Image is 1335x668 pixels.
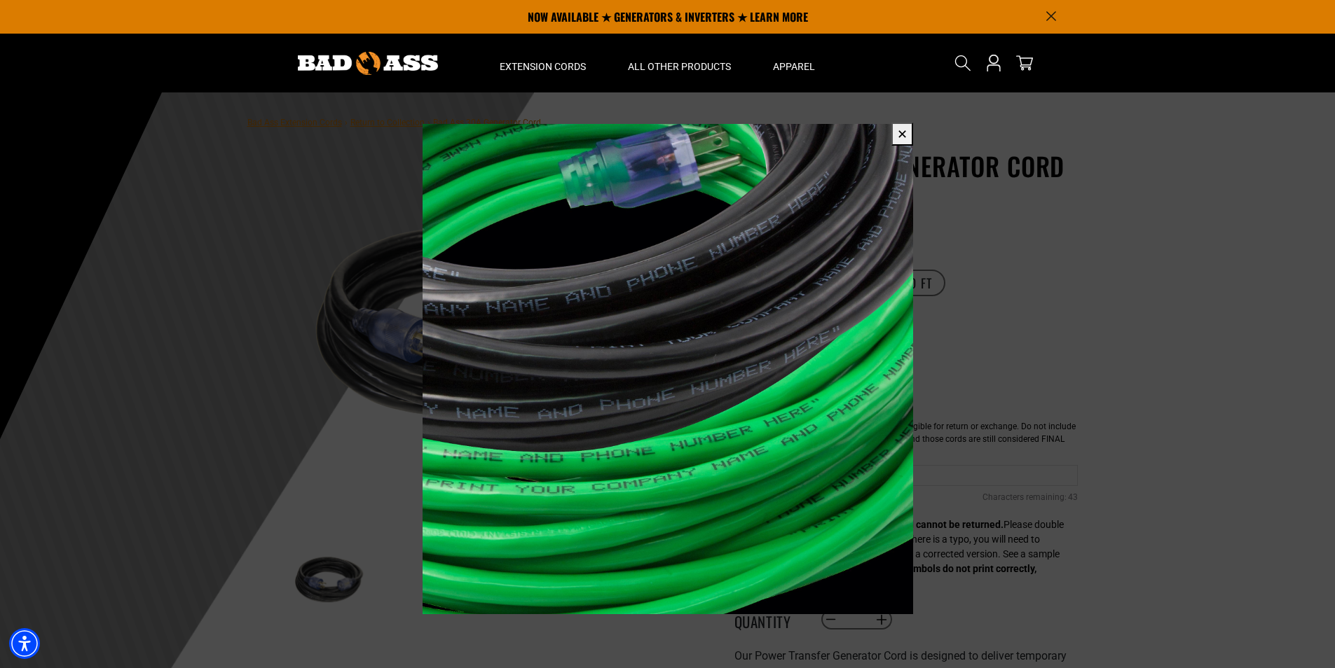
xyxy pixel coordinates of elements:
[9,628,40,659] div: Accessibility Menu
[752,34,836,92] summary: Apparel
[952,52,974,74] summary: Search
[983,34,1005,92] a: Open this option
[607,34,752,92] summary: All Other Products
[298,52,438,75] img: Bad Ass Extension Cords
[773,60,815,73] span: Apparel
[1013,55,1036,71] a: cart
[628,60,731,73] span: All Other Products
[891,123,913,146] button: ✕
[500,60,586,73] span: Extension Cords
[479,34,607,92] summary: Extension Cords
[734,429,1064,591] div: Please double check your custom print for accuracy. If there is a typo, you will need to delete t...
